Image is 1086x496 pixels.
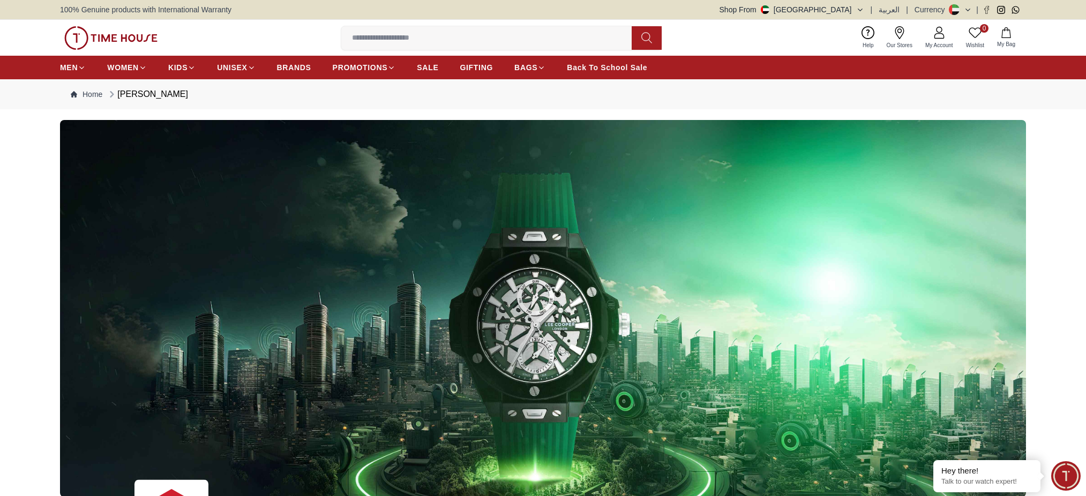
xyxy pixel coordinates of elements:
[882,41,917,49] span: Our Stores
[856,24,880,51] a: Help
[60,58,86,77] a: MEN
[991,25,1022,50] button: My Bag
[997,6,1005,14] a: Instagram
[906,4,908,15] span: |
[720,4,864,15] button: Shop From[GEOGRAPHIC_DATA]
[962,41,988,49] span: Wishlist
[460,58,493,77] a: GIFTING
[107,58,147,77] a: WOMEN
[417,58,438,77] a: SALE
[60,4,231,15] span: 100% Genuine products with International Warranty
[921,41,957,49] span: My Account
[60,62,78,73] span: MEN
[879,4,900,15] button: العربية
[217,62,247,73] span: UNISEX
[168,58,196,77] a: KIDS
[858,41,878,49] span: Help
[168,62,188,73] span: KIDS
[277,58,311,77] a: BRANDS
[941,477,1032,486] p: Talk to our watch expert!
[567,58,647,77] a: Back To School Sale
[333,62,388,73] span: PROMOTIONS
[567,62,647,73] span: Back To School Sale
[1051,461,1081,491] div: Chat Widget
[107,62,139,73] span: WOMEN
[915,4,949,15] div: Currency
[277,62,311,73] span: BRANDS
[217,58,255,77] a: UNISEX
[514,62,537,73] span: BAGS
[993,40,1020,48] span: My Bag
[64,26,158,50] img: ...
[1012,6,1020,14] a: Whatsapp
[980,24,988,33] span: 0
[71,89,102,100] a: Home
[514,58,545,77] a: BAGS
[960,24,991,51] a: 0Wishlist
[880,24,919,51] a: Our Stores
[107,88,188,101] div: [PERSON_NAME]
[333,58,396,77] a: PROMOTIONS
[976,4,978,15] span: |
[60,79,1026,109] nav: Breadcrumb
[460,62,493,73] span: GIFTING
[417,62,438,73] span: SALE
[941,465,1032,476] div: Hey there!
[761,5,769,14] img: United Arab Emirates
[983,6,991,14] a: Facebook
[871,4,873,15] span: |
